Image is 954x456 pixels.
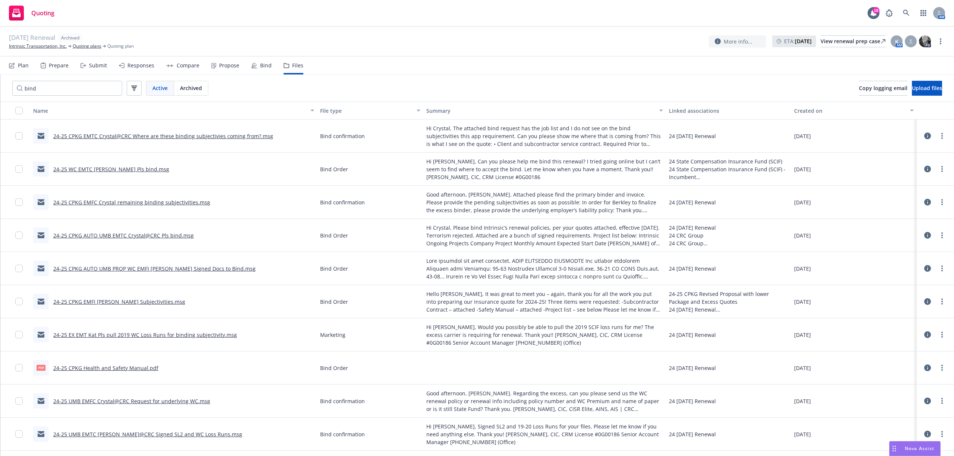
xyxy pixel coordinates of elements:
input: Toggle Row Selected [15,265,23,272]
span: Nova Assist [905,445,934,452]
button: Name [30,102,317,119]
div: Summary [426,107,655,115]
button: Created on [791,102,917,119]
span: Bind confirmation [320,198,365,206]
div: 24 [DATE] Renewal [669,331,716,339]
a: 24-25 CPKG Health and Safety Manual.pdf [53,364,158,372]
div: Prepare [49,63,69,68]
span: [DATE] [794,232,811,239]
span: Bind confirmation [320,430,365,438]
span: Quoting [31,10,54,16]
a: more [938,330,947,339]
span: Hi [PERSON_NAME], Can you please help me bind this renewal? I tried going online but I can’t seem... [426,157,663,181]
div: 24 [DATE] Renewal [669,224,789,232]
a: more [938,131,947,140]
span: Hello [PERSON_NAME], It was great to meet you – again, thank you for all the work you put into pr... [426,290,663,313]
a: more [938,363,947,372]
button: File type [317,102,423,119]
a: more [938,231,947,240]
span: [DATE] [794,132,811,140]
span: Bind Order [320,364,348,372]
div: Files [292,63,303,68]
strong: [DATE] [795,38,812,45]
span: [DATE] [794,331,811,339]
span: Bind Order [320,232,348,239]
input: Toggle Row Selected [15,165,23,173]
span: [DATE] [794,165,811,173]
a: Report a Bug [882,6,897,20]
a: more [938,297,947,306]
div: Bind [260,63,272,68]
div: 24 [DATE] Renewal [669,430,716,438]
input: Toggle Row Selected [15,397,23,405]
span: Archived [61,35,79,41]
div: 24 State Compensation Insurance Fund (SCIF) [669,157,789,165]
a: 24-25 UMB EMTC [PERSON_NAME]@CRC Signed SL2 and WC Loss Runs.msg [53,431,242,438]
a: more [938,198,947,207]
span: Archived [180,84,202,92]
span: Hi Crystal, The attached bind request has the job list and I do not see on the bind subjectivitie... [426,124,663,148]
span: Hi [PERSON_NAME], Signed SL2 and 19-20 Loss Runs for your files. Please let me know if you need a... [426,422,663,446]
a: 24-25 CPKG AUTO UMB EMTC Crystal@CRC Pls bind.msg [53,232,194,239]
a: 24-25 CPKG AUTO UMB PROP WC EMFI [PERSON_NAME] Signed Docs to Bind.msg [53,265,256,272]
input: Toggle Row Selected [15,298,23,305]
span: Lore ipsumdol sit amet consectet. ADIP ELITSEDDO EIUSMODTE Inc utlabor etdolorem Aliquaen admi Ve... [426,257,663,280]
button: Summary [423,102,666,119]
div: Propose [219,63,239,68]
a: Quoting [6,3,57,23]
div: 24 [DATE] Renewal [669,364,716,372]
span: pdf [37,365,45,370]
span: Active [152,84,168,92]
span: [DATE] [794,430,811,438]
div: Compare [177,63,199,68]
div: 24 [DATE] Renewal [669,397,716,405]
div: Created on [794,107,906,115]
a: more [938,165,947,173]
a: more [938,264,947,273]
img: photo [919,35,931,47]
button: Upload files [912,81,942,96]
div: 24-25 CPKG Revised Proposal with lower Package and Excess Quotes [669,290,789,306]
span: Hi Crystal, Please bind Intrinsic’s renewal policies, per your quotes attached, effective [DATE].... [426,224,663,247]
input: Toggle Row Selected [15,331,23,338]
span: [DATE] [794,364,811,372]
div: 24 State Compensation Insurance Fund (SCIF) - Incumbent [669,165,789,181]
span: [DATE] [794,265,811,272]
a: Search [899,6,914,20]
span: Bind Order [320,298,348,306]
span: Bind confirmation [320,132,365,140]
a: 24-25 WC EMTC [PERSON_NAME] Pls bind.msg [53,166,169,173]
span: Bind Order [320,165,348,173]
a: 24-25 EX EMT Kat Pls pull 2019 WC Loss Runs for binding subjectivity.msg [53,331,237,338]
input: Toggle Row Selected [15,364,23,372]
span: Hi [PERSON_NAME], Would you possibly be able to pull the 2019 SCIF loss runs for me? The excess c... [426,323,663,347]
div: Name [33,107,306,115]
a: 24-25 CPKG EMTC Crystal@CRC Where are these binding subjectivies coming from?.msg [53,133,273,140]
div: Responses [127,63,154,68]
span: Bind Order [320,265,348,272]
button: More info... [709,35,766,48]
input: Select all [15,107,23,114]
span: [DATE] [794,397,811,405]
span: ETA : [784,37,812,45]
span: [DATE] [794,298,811,306]
span: Bind confirmation [320,397,365,405]
button: Linked associations [666,102,792,119]
div: Submit [89,63,107,68]
span: Quoting plan [107,43,134,50]
span: Upload files [912,84,942,92]
div: File type [320,107,412,115]
a: 24-25 CPKG EMFC Crystal remaining binding subjectivities.msg [53,199,210,206]
a: Switch app [916,6,931,20]
span: Marketing [320,331,345,339]
input: Toggle Row Selected [15,198,23,206]
a: 24-25 UMB EMFC Crystal@CRC Request for underlying WC.msg [53,398,210,405]
div: 24 [DATE] Renewal [669,198,716,206]
input: Toggle Row Selected [15,132,23,140]
div: 18 [873,7,879,14]
div: 24 CRC Group [669,239,789,247]
div: 24 [DATE] Renewal [669,132,716,140]
a: more [936,37,945,46]
div: View renewal prep case [821,36,885,47]
div: 24 [DATE] Renewal [669,306,789,313]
